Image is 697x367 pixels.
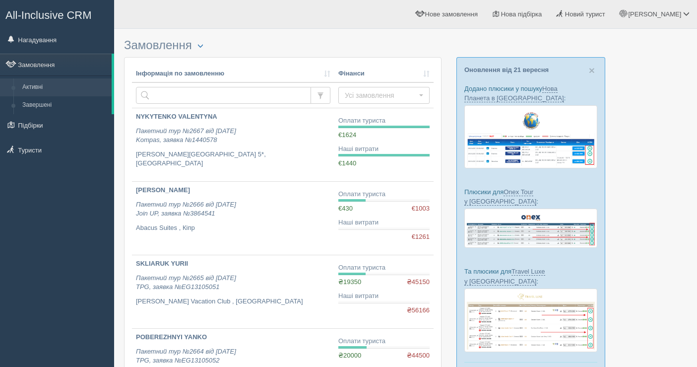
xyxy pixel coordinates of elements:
[412,232,430,242] span: €1261
[338,116,430,126] div: Оплати туриста
[132,182,334,255] a: [PERSON_NAME] Пакетний тур №2666 від [DATE]Join UP, заявка №3864541 Abacus Suites , Кіпр
[136,87,311,104] input: Пошук за номером замовлення, ПІБ або паспортом туриста
[628,10,681,18] span: [PERSON_NAME]
[464,268,545,285] a: Travel Luxe у [GEOGRAPHIC_DATA]
[132,255,334,328] a: SKLIARUK YURII Пакетний тур №2665 від [DATE]TPG, заявка №EG13105051 [PERSON_NAME] Vacation Club ,...
[18,78,112,96] a: Активні
[136,297,330,306] p: [PERSON_NAME] Vacation Club , [GEOGRAPHIC_DATA]
[124,39,442,52] h3: Замовлення
[464,267,597,286] p: Та плюсики для :
[338,278,361,286] span: ₴19350
[345,90,417,100] span: Усі замовлення
[338,145,430,154] div: Наші витрати
[464,209,597,248] img: onex-tour-proposal-crm-for-travel-agency.png
[464,289,597,353] img: travel-luxe-%D0%BF%D0%BE%D0%B4%D0%B1%D0%BE%D1%80%D0%BA%D0%B0-%D1%81%D1%80%D0%BC-%D0%B4%D0%BB%D1%8...
[407,351,430,361] span: ₴44500
[412,204,430,214] span: €1003
[338,205,353,212] span: €430
[338,131,356,139] span: €1624
[136,260,188,267] b: SKLIARUK YURII
[464,66,549,73] a: Оновлення від 21 вересня
[425,10,478,18] span: Нове замовлення
[338,337,430,346] div: Оплати туриста
[589,65,595,76] span: ×
[338,352,361,359] span: ₴20000
[136,69,330,78] a: Інформація по замовленню
[136,201,236,218] i: Пакетний тур №2666 від [DATE] Join UP, заявка №3864541
[136,186,190,194] b: [PERSON_NAME]
[464,187,597,206] p: Плюсики для :
[407,306,430,315] span: ₴56166
[338,263,430,273] div: Оплати туриста
[338,292,430,301] div: Наші витрати
[501,10,542,18] span: Нова підбірка
[136,333,207,341] b: POBEREZHNYI YANKO
[136,274,236,291] i: Пакетний тур №2665 від [DATE] TPG, заявка №EG13105051
[18,96,112,114] a: Завершені
[338,87,430,104] button: Усі замовлення
[136,113,217,120] b: NYKYTENKO VALENTYNA
[136,127,236,144] i: Пакетний тур №2667 від [DATE] Kompas, заявка №1440578
[338,190,430,199] div: Оплати туриста
[338,69,430,78] a: Фінанси
[338,159,356,167] span: €1440
[5,9,92,21] span: All-Inclusive CRM
[338,218,430,227] div: Наші витрати
[565,10,605,18] span: Новий турист
[136,223,330,233] p: Abacus Suites , Кіпр
[407,278,430,287] span: ₴45150
[136,348,236,365] i: Пакетний тур №2664 від [DATE] TPG, заявка №EG13105052
[464,84,597,103] p: Додано плюсики у пошуку :
[464,105,597,168] img: new-planet-%D0%BF%D1%96%D0%B4%D0%B1%D1%96%D1%80%D0%BA%D0%B0-%D1%81%D1%80%D0%BC-%D0%B4%D0%BB%D1%8F...
[0,0,114,28] a: All-Inclusive CRM
[136,150,330,168] p: [PERSON_NAME][GEOGRAPHIC_DATA] 5*, [GEOGRAPHIC_DATA]
[589,65,595,75] button: Close
[132,108,334,181] a: NYKYTENKO VALENTYNA Пакетний тур №2667 від [DATE]Kompas, заявка №1440578 [PERSON_NAME][GEOGRAPHIC...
